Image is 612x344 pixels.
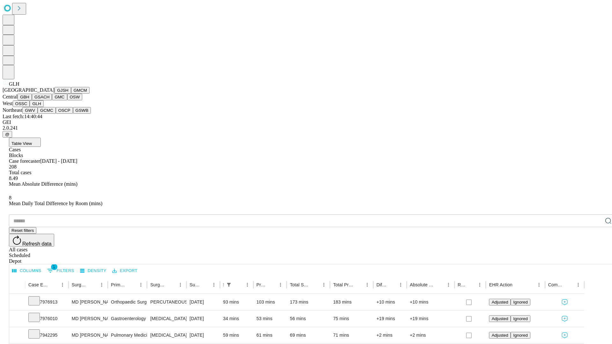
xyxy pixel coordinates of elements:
[257,282,267,287] div: Predicted In Room Duration
[396,280,405,289] button: Menu
[58,280,67,289] button: Menu
[22,241,52,247] span: Refresh data
[333,327,370,343] div: 71 mins
[190,282,200,287] div: Surgery Date
[267,280,276,289] button: Sort
[511,299,530,305] button: Ignored
[458,282,466,287] div: Resolved in EHR
[51,264,57,270] span: 1
[72,294,105,310] div: MD [PERSON_NAME] [PERSON_NAME] Md
[9,158,40,164] span: Case forecaster
[150,311,183,327] div: [MEDICAL_DATA] (EGD), FLEXIBLE, TRANSORAL, CONTROL BLEEDING
[257,311,284,327] div: 53 mins
[209,280,218,289] button: Menu
[111,294,144,310] div: Orthopaedic Surgery
[224,280,233,289] button: Show filters
[410,294,451,310] div: +10 mins
[49,280,58,289] button: Sort
[5,132,10,137] span: @
[3,107,22,113] span: Northeast
[243,280,252,289] button: Menu
[28,327,65,343] div: 7942295
[3,101,13,106] span: West
[574,280,583,289] button: Menu
[111,282,127,287] div: Primary Service
[71,87,90,94] button: GMCM
[111,327,144,343] div: Pulmonary Medicine
[3,94,18,99] span: Central
[38,107,56,114] button: GCMC
[548,282,564,287] div: Comments
[190,294,217,310] div: [DATE]
[72,327,105,343] div: MD [PERSON_NAME]
[18,94,32,100] button: GBH
[12,297,22,308] button: Expand
[9,164,17,169] span: 208
[224,280,233,289] div: 1 active filter
[223,327,250,343] div: 59 mins
[72,311,105,327] div: MD [PERSON_NAME]
[78,266,108,276] button: Density
[55,87,71,94] button: GJSH
[363,280,372,289] button: Menu
[9,201,102,206] span: Mean Daily Total Difference by Room (mins)
[111,311,144,327] div: Gastroenterology
[513,316,528,321] span: Ignored
[492,300,508,305] span: Adjusted
[492,333,508,338] span: Adjusted
[489,332,511,339] button: Adjusted
[73,107,91,114] button: GSWB
[290,282,310,287] div: Total Scheduled Duration
[492,316,508,321] span: Adjusted
[290,311,327,327] div: 56 mins
[290,294,327,310] div: 173 mins
[276,280,285,289] button: Menu
[150,327,183,343] div: [MEDICAL_DATA], RIGID/FLEXIBLE, INCLUDE [MEDICAL_DATA] GUIDANCE, WHEN PERFORMED; W/ EBUS GUIDED T...
[223,282,224,287] div: Scheduled In Room Duration
[333,282,353,287] div: Total Predicted Duration
[200,280,209,289] button: Sort
[9,170,31,175] span: Total cases
[32,94,52,100] button: GSACH
[257,294,284,310] div: 103 mins
[97,280,106,289] button: Menu
[444,280,453,289] button: Menu
[3,131,12,138] button: @
[28,282,48,287] div: Case Epic Id
[13,100,30,107] button: OSSC
[410,327,451,343] div: +2 mins
[12,313,22,325] button: Expand
[111,266,139,276] button: Export
[9,81,19,87] span: GLH
[310,280,319,289] button: Sort
[9,195,11,200] span: 8
[376,294,404,310] div: +10 mins
[354,280,363,289] button: Sort
[190,327,217,343] div: [DATE]
[136,280,145,289] button: Menu
[513,280,522,289] button: Sort
[435,280,444,289] button: Sort
[46,266,76,276] button: Show filters
[167,280,176,289] button: Sort
[28,294,65,310] div: 7976913
[466,280,475,289] button: Sort
[11,228,34,233] span: Reset filters
[9,181,77,187] span: Mean Absolute Difference (mins)
[489,282,512,287] div: EHR Action
[511,332,530,339] button: Ignored
[290,327,327,343] div: 69 mins
[234,280,243,289] button: Sort
[12,330,22,341] button: Expand
[40,158,77,164] span: [DATE] - [DATE]
[30,100,43,107] button: GLH
[28,311,65,327] div: 7976010
[22,107,38,114] button: GWV
[11,141,32,146] span: Table View
[3,119,609,125] div: GEI
[56,107,73,114] button: OSCP
[410,282,434,287] div: Absolute Difference
[319,280,328,289] button: Menu
[190,311,217,327] div: [DATE]
[333,311,370,327] div: 75 mins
